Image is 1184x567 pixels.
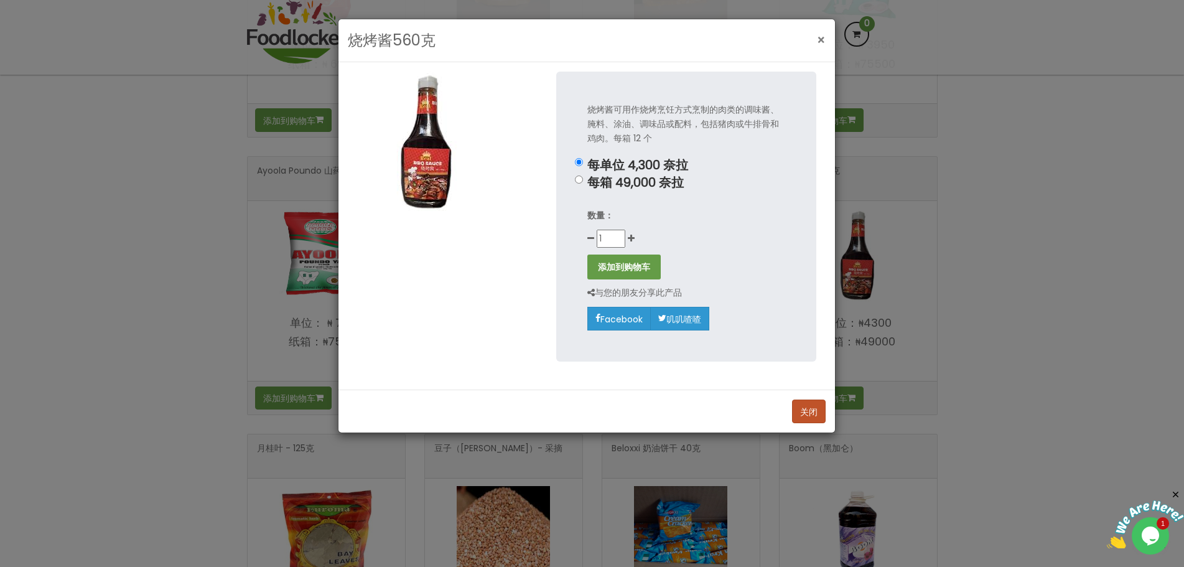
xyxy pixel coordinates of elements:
[587,307,651,330] a: Facebook
[575,176,583,184] input: 每箱 49,000 奈拉
[348,30,436,50] font: 烧烤酱560克
[595,286,682,299] font: 与您的朋友分享此产品
[587,103,779,144] font: 烧烤酱可用作烧烤烹饪方式烹制的肉类的调味酱、腌料、涂油、调味品或配料，包括猪肉或牛排骨和鸡肉。每箱 12 个
[792,400,826,423] button: 关闭
[575,158,583,166] input: 每单位 4,300 奈拉
[357,72,497,212] img: 烧烤酱560克
[800,406,818,418] font: 关闭
[666,313,701,326] font: 叽叽喳喳
[598,261,650,273] font: 添加到购物车
[817,31,826,49] font: ×
[587,174,684,191] font: 每箱 49,000 奈拉
[587,156,688,174] font: 每单位 4,300 奈拉
[1107,489,1184,548] iframe: 聊天小工具
[587,209,613,222] font: 数量：
[650,307,709,330] a: 叽叽喳喳
[29,2,33,10] font: 1
[600,313,643,326] font: Facebook
[811,27,832,53] button: 关闭
[587,255,661,279] button: 添加到购物车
